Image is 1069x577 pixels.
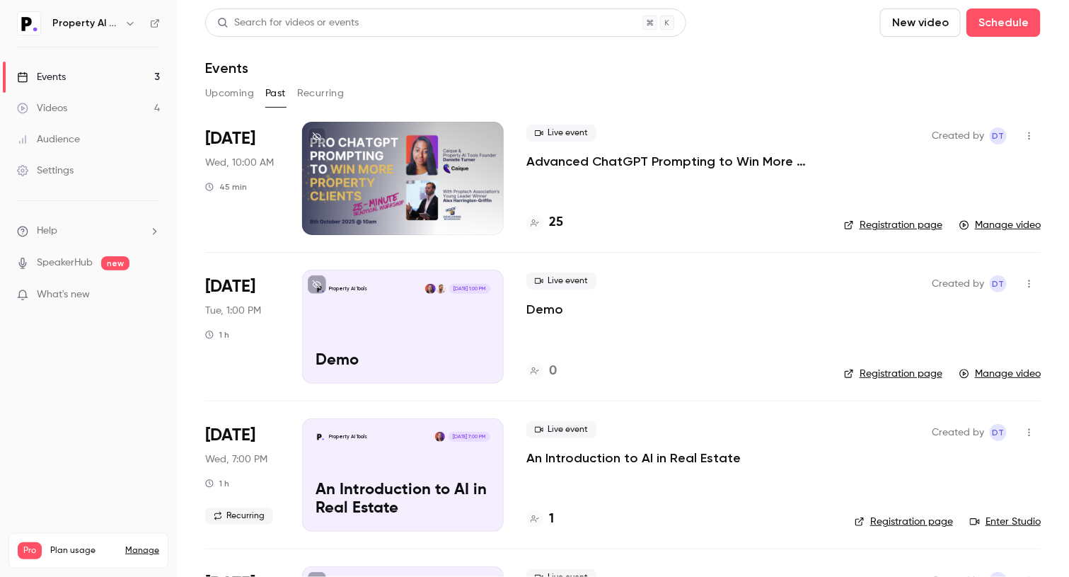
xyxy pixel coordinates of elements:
[449,284,490,294] span: [DATE] 1:00 PM
[993,127,1005,144] span: DT
[549,213,563,232] h4: 25
[205,304,261,318] span: Tue, 1:00 PM
[993,424,1005,441] span: DT
[436,284,446,294] img: Alex Harrington-Griffin
[265,82,286,105] button: Past
[990,127,1007,144] span: Danielle Turner
[526,273,596,290] span: Live event
[217,16,359,30] div: Search for videos or events
[205,270,279,383] div: Oct 7 Tue, 1:00 PM (Europe/London)
[959,367,1041,381] a: Manage video
[17,224,160,239] li: help-dropdown-opener
[205,424,255,447] span: [DATE]
[205,478,229,489] div: 1 h
[17,101,67,115] div: Videos
[329,285,367,292] p: Property AI Tools
[101,256,129,270] span: new
[17,132,80,147] div: Audience
[993,275,1005,292] span: DT
[125,545,159,556] a: Manage
[17,70,66,84] div: Events
[549,510,554,529] h4: 1
[52,16,119,30] h6: Property AI Tools
[932,275,984,292] span: Created by
[205,452,267,467] span: Wed, 7:00 PM
[205,122,279,235] div: Oct 8 Wed, 10:00 AM (Europe/London)
[205,508,273,525] span: Recurring
[526,213,563,232] a: 25
[50,545,117,556] span: Plan usage
[990,424,1007,441] span: Danielle Turner
[205,418,279,532] div: Sep 24 Wed, 7:00 PM (Europe/London)
[37,256,93,270] a: SpeakerHub
[526,301,563,318] a: Demo
[143,289,160,302] iframe: Noticeable Trigger
[205,329,229,341] div: 1 h
[844,218,942,232] a: Registration page
[855,515,953,529] a: Registration page
[880,8,961,37] button: New video
[435,432,445,442] img: Danielle Turner
[449,432,490,442] span: [DATE] 7:00 PM
[316,432,325,442] img: An Introduction to AI in Real Estate
[297,82,345,105] button: Recurring
[18,542,42,559] span: Pro
[329,433,367,440] p: Property AI Tools
[526,153,821,170] a: Advanced ChatGPT Prompting to Win More Clients
[990,275,1007,292] span: Danielle Turner
[526,421,596,438] span: Live event
[966,8,1041,37] button: Schedule
[932,127,984,144] span: Created by
[37,224,57,239] span: Help
[205,82,254,105] button: Upcoming
[316,481,490,518] p: An Introduction to AI in Real Estate
[970,515,1041,529] a: Enter Studio
[316,352,490,370] p: Demo
[959,218,1041,232] a: Manage video
[425,284,435,294] img: Danielle Turner
[932,424,984,441] span: Created by
[302,270,504,383] a: DemoProperty AI ToolsAlex Harrington-GriffinDanielle Turner[DATE] 1:00 PMDemo
[526,362,557,381] a: 0
[205,127,255,150] span: [DATE]
[526,450,741,467] a: An Introduction to AI in Real Estate
[205,181,247,193] div: 45 min
[302,418,504,532] a: An Introduction to AI in Real EstateProperty AI ToolsDanielle Turner[DATE] 7:00 PMAn Introduction...
[205,275,255,298] span: [DATE]
[205,59,248,76] h1: Events
[844,367,942,381] a: Registration page
[18,12,40,35] img: Property AI Tools
[205,156,274,170] span: Wed, 10:00 AM
[17,164,74,178] div: Settings
[37,287,90,302] span: What's new
[526,510,554,529] a: 1
[549,362,557,381] h4: 0
[526,125,596,142] span: Live event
